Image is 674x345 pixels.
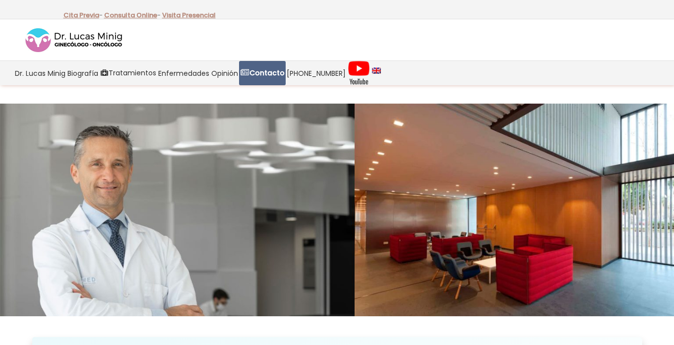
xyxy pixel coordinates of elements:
[15,67,65,79] span: Dr. Lucas Minig
[66,61,99,85] a: Biografía
[109,67,156,79] span: Tratamientos
[63,9,103,22] p: -
[239,61,286,85] a: Contacto
[287,67,346,79] span: [PHONE_NUMBER]
[211,67,238,79] span: Opinión
[158,67,209,79] span: Enfermedades
[249,68,285,78] strong: Contacto
[371,61,382,85] a: language english
[286,61,347,85] a: [PHONE_NUMBER]
[63,10,99,20] a: Cita Previa
[162,10,216,20] a: Visita Presencial
[347,61,371,85] a: Videos Youtube Ginecología
[104,10,157,20] a: Consulta Online
[372,67,381,73] img: language english
[104,9,161,22] p: -
[99,61,157,85] a: Tratamientos
[210,61,239,85] a: Opinión
[348,60,370,85] img: Videos Youtube Ginecología
[67,67,98,79] span: Biografía
[157,61,210,85] a: Enfermedades
[14,61,66,85] a: Dr. Lucas Minig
